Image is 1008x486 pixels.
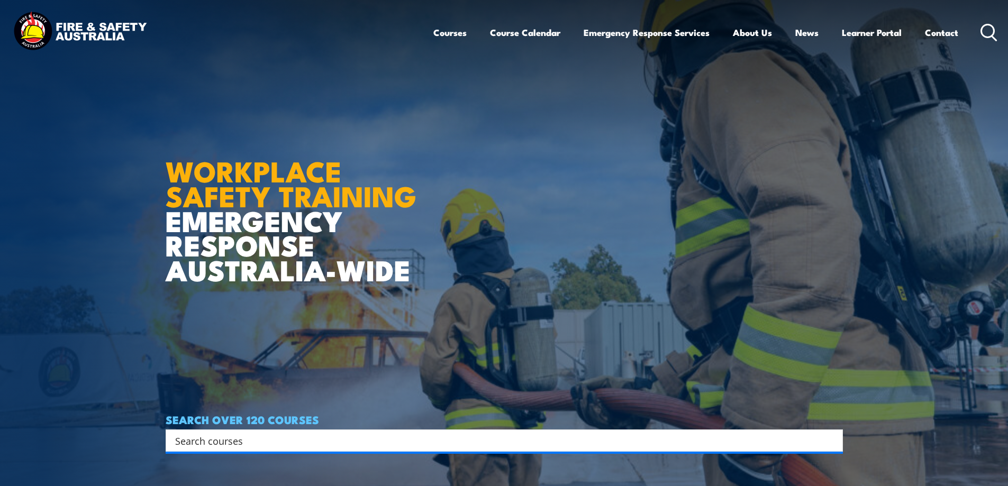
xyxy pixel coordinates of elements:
[177,433,822,448] form: Search form
[490,19,560,47] a: Course Calendar
[795,19,819,47] a: News
[925,19,958,47] a: Contact
[842,19,902,47] a: Learner Portal
[733,19,772,47] a: About Us
[824,433,839,448] button: Search magnifier button
[166,132,424,282] h1: EMERGENCY RESPONSE AUSTRALIA-WIDE
[433,19,467,47] a: Courses
[175,433,820,448] input: Search input
[166,148,416,217] strong: WORKPLACE SAFETY TRAINING
[584,19,710,47] a: Emergency Response Services
[166,414,843,425] h4: SEARCH OVER 120 COURSES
